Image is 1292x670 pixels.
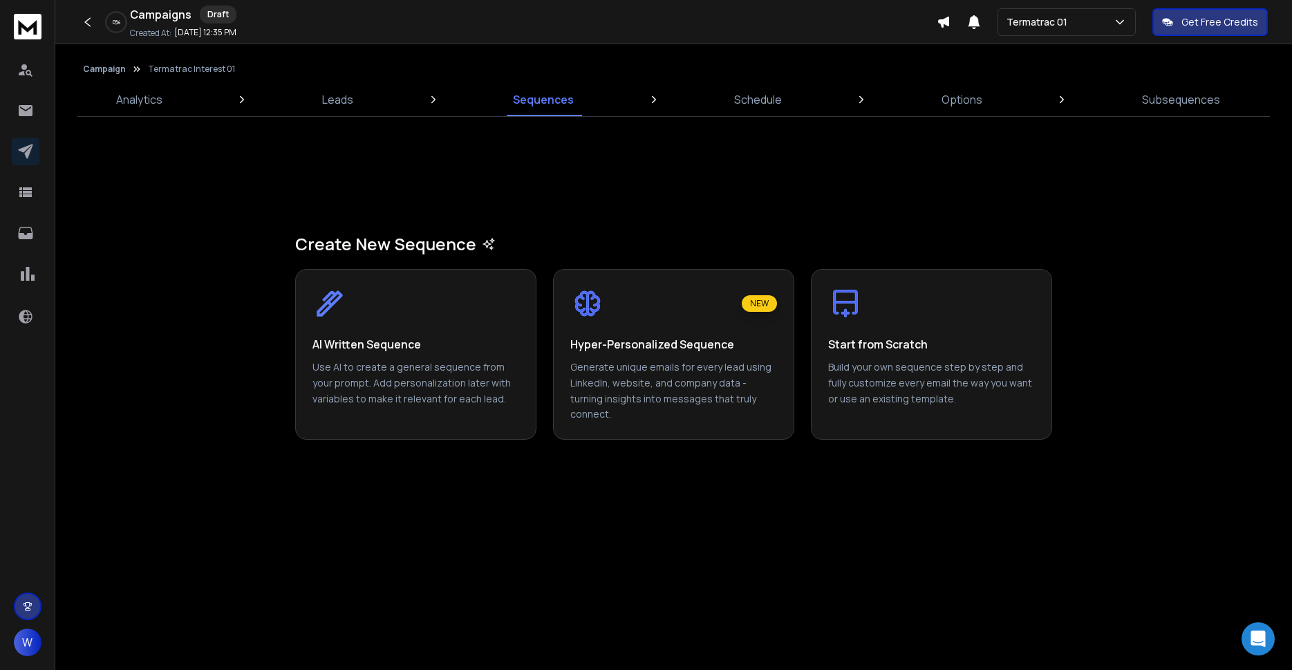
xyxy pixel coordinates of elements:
[726,83,790,116] a: Schedule
[295,233,1053,255] h1: Create New Sequence
[108,83,171,116] a: Analytics
[1142,91,1220,108] p: Subsequences
[570,360,777,422] p: Generate unique emails for every lead using LinkedIn, website, and company data - turning insight...
[942,91,982,108] p: Options
[322,91,353,108] p: Leads
[811,269,1052,440] button: Start from ScratchBuild your own sequence step by step and fully customize every email the way yo...
[174,27,236,38] p: [DATE] 12:35 PM
[570,337,734,351] h3: Hyper-Personalized Sequence
[505,83,582,116] a: Sequences
[295,269,536,440] button: AI Written SequenceUse AI to create a general sequence from your prompt. Add personalization late...
[742,295,777,312] div: NEW
[14,14,41,39] img: logo
[14,629,41,656] button: W
[1181,15,1258,29] p: Get Free Credits
[1152,8,1268,36] button: Get Free Credits
[130,28,171,39] p: Created At:
[933,83,991,116] a: Options
[1007,15,1073,29] p: Termatrac 01
[734,91,782,108] p: Schedule
[314,83,362,116] a: Leads
[1242,622,1275,655] div: Open Intercom Messenger
[200,6,236,24] div: Draft
[83,64,126,75] button: Campaign
[553,269,794,440] button: NEWHyper-Personalized SequenceGenerate unique emails for every lead using LinkedIn, website, and ...
[513,91,574,108] p: Sequences
[130,6,191,23] h1: Campaigns
[312,360,519,422] p: Use AI to create a general sequence from your prompt. Add personalization later with variables to...
[1134,83,1228,116] a: Subsequences
[116,91,162,108] p: Analytics
[828,337,928,351] h3: Start from Scratch
[113,18,120,26] p: 0 %
[312,337,421,351] h3: AI Written Sequence
[828,360,1035,422] p: Build your own sequence step by step and fully customize every email the way you want or use an e...
[148,64,235,75] p: Termatrac Interest 01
